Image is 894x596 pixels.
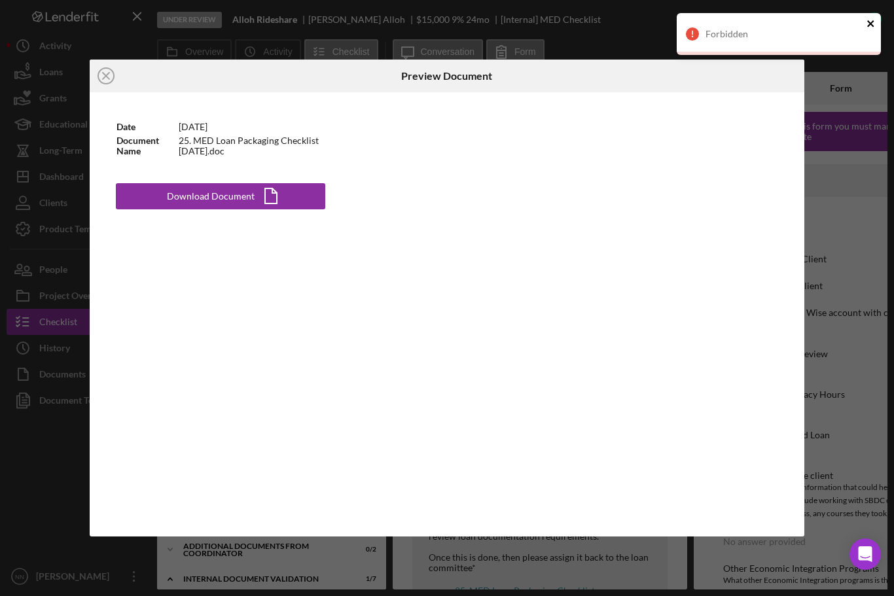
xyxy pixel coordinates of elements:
b: Document Name [116,135,159,156]
td: [DATE] [178,118,325,135]
b: Date [116,121,135,132]
div: Download Document [167,183,255,209]
div: Open Intercom Messenger [849,538,881,570]
td: 25. MED Loan Packaging Checklist [DATE].doc [178,135,325,157]
h6: Preview Document [401,70,492,82]
button: close [867,18,876,31]
button: Download Document [116,183,325,209]
div: Forbidden [706,29,863,39]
